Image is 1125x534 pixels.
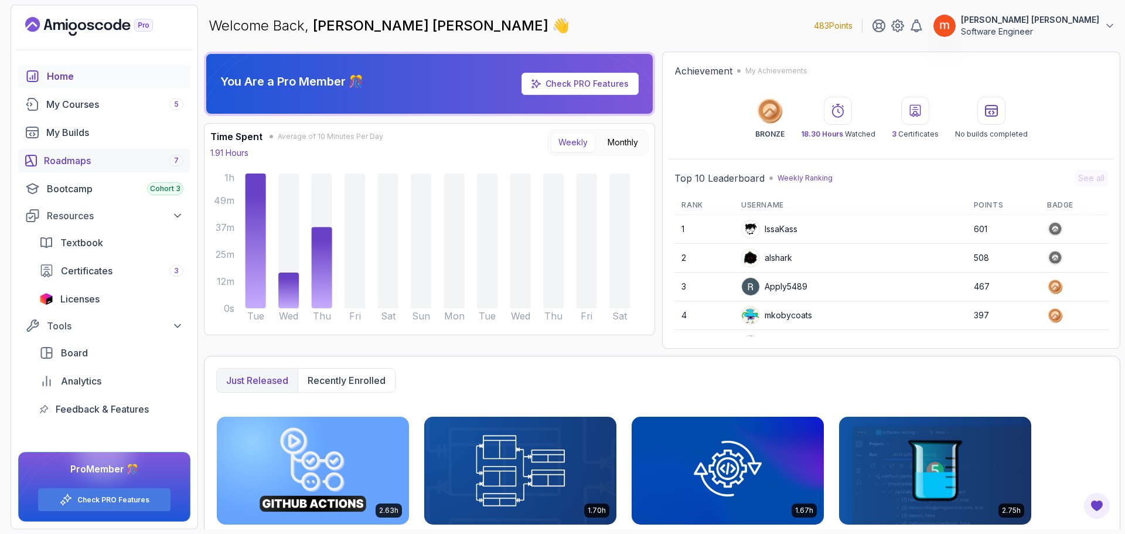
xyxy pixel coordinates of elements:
[742,335,759,353] img: default monster avatar
[1083,492,1111,520] button: Open Feedback Button
[46,97,183,111] div: My Courses
[18,93,190,116] a: courses
[174,100,179,109] span: 5
[18,121,190,144] a: builds
[521,73,639,95] a: Check PRO Features
[174,266,179,275] span: 3
[742,307,759,324] img: default monster avatar
[220,73,363,90] p: You Are a Pro Member 🎊
[313,17,552,34] span: [PERSON_NAME] [PERSON_NAME]
[216,222,234,233] tspan: 37m
[745,66,807,76] p: My Achievements
[217,275,234,287] tspan: 12m
[444,310,465,322] tspan: Mon
[778,174,833,183] p: Weekly Ranking
[46,125,183,140] div: My Builds
[210,130,262,144] h3: Time Spent
[674,64,732,78] h2: Achievement
[741,249,792,267] div: alshark
[674,273,734,301] td: 3
[955,130,1028,139] p: No builds completed
[544,310,562,322] tspan: Thu
[226,373,288,387] p: Just released
[755,130,785,139] p: BRONZE
[801,130,843,138] span: 18.30 Hours
[674,330,734,359] td: 5
[32,287,190,311] a: licenses
[552,16,570,35] span: 👋
[308,373,386,387] p: Recently enrolled
[551,132,595,152] button: Weekly
[18,205,190,226] button: Resources
[278,132,383,141] span: Average of 10 Minutes Per Day
[44,154,183,168] div: Roadmaps
[412,310,430,322] tspan: Sun
[18,64,190,88] a: home
[674,171,765,185] h2: Top 10 Leaderboard
[742,249,759,267] img: user profile image
[967,215,1040,244] td: 601
[174,156,179,165] span: 7
[741,306,812,325] div: mkobycoats
[742,220,759,238] img: user profile image
[47,69,183,83] div: Home
[224,172,234,183] tspan: 1h
[967,196,1040,215] th: Points
[741,277,807,296] div: Apply5489
[600,132,646,152] button: Monthly
[479,310,496,322] tspan: Tue
[61,346,88,360] span: Board
[47,319,183,333] div: Tools
[61,374,101,388] span: Analytics
[1075,170,1108,186] button: See all
[742,278,759,295] img: user profile image
[588,506,606,515] p: 1.70h
[674,215,734,244] td: 1
[18,315,190,336] button: Tools
[967,273,1040,301] td: 467
[741,220,797,239] div: IssaKass
[933,15,956,37] img: user profile image
[247,310,264,322] tspan: Tue
[32,369,190,393] a: analytics
[298,369,395,392] button: Recently enrolled
[150,184,180,193] span: Cohort 3
[18,177,190,200] a: bootcamp
[60,292,100,306] span: Licenses
[814,20,853,32] p: 483 Points
[32,397,190,421] a: feedback
[60,236,103,250] span: Textbook
[839,417,1031,525] img: Java Unit Testing and TDD card
[25,17,180,36] a: Landing page
[217,369,298,392] button: Just released
[210,147,248,159] p: 1.91 Hours
[279,310,298,322] tspan: Wed
[795,506,813,515] p: 1.67h
[349,310,361,322] tspan: Fri
[77,495,149,505] a: Check PRO Features
[37,488,171,512] button: Check PRO Features
[1040,196,1108,215] th: Badge
[612,310,628,322] tspan: Sat
[961,14,1099,26] p: [PERSON_NAME] [PERSON_NAME]
[967,244,1040,273] td: 508
[933,14,1116,38] button: user profile image[PERSON_NAME] [PERSON_NAME]Software Engineer
[961,26,1099,38] p: Software Engineer
[674,301,734,330] td: 4
[741,335,865,353] div: [PERSON_NAME].delaguia
[216,249,234,260] tspan: 25m
[32,259,190,283] a: certificates
[47,182,183,196] div: Bootcamp
[214,195,234,206] tspan: 49m
[32,231,190,254] a: textbook
[224,302,234,314] tspan: 0s
[546,79,629,89] a: Check PRO Features
[424,417,616,525] img: Database Design & Implementation card
[581,310,592,322] tspan: Fri
[967,330,1040,359] td: 358
[209,16,570,35] p: Welcome Back,
[56,402,149,416] span: Feedback & Features
[379,506,398,515] p: 2.63h
[61,264,112,278] span: Certificates
[1002,506,1021,515] p: 2.75h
